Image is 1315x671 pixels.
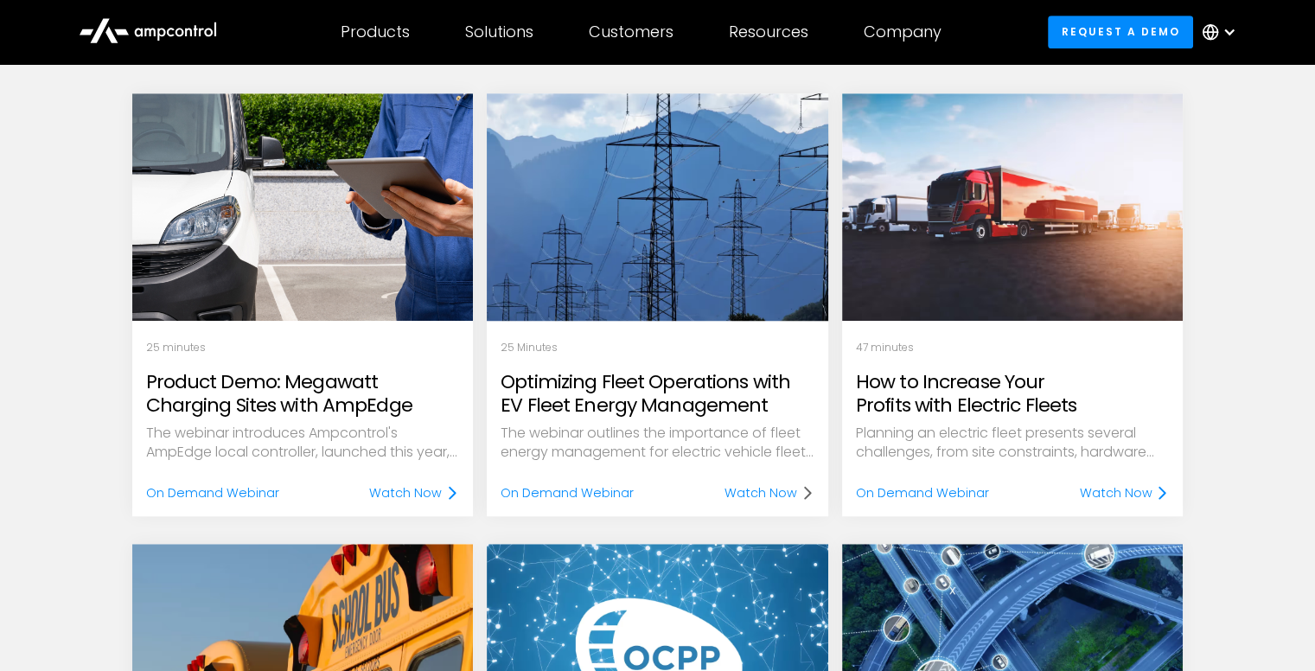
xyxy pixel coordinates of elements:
img: How to Increase Your Profits with Electric Fleets [842,93,1184,321]
div: Watch Now [725,483,797,502]
div: Resources [729,22,808,42]
h2: Other Webinars [132,24,1184,66]
p: 47 minutes [856,341,1170,355]
p: 25 Minutes [501,341,814,355]
h2: How to Increase Your Profits with Electric Fleets [856,371,1170,417]
div: Solutions [465,22,533,42]
a: Watch Now [725,483,814,502]
img: Charged Up: Optimizing Electric Fleets with Energy Management [462,76,854,338]
p: 25 minutes [146,341,460,355]
div: On Demand Webinar [146,483,279,502]
p: Planning an electric fleet presents several challenges, from site constraints, hardware options, ... [856,424,1170,463]
div: Watch Now [1079,483,1152,502]
img: AmpEdge - local controller for EV fleet solutions and MW charging sites [132,93,474,321]
div: Watch Now [369,483,442,502]
h2: Optimizing Fleet Operations with EV Fleet Energy Management [501,371,814,417]
div: Customers [589,22,673,42]
div: Company [864,22,942,42]
h2: Product Demo: Megawatt Charging Sites with AmpEdge [146,371,460,417]
p: The webinar outlines the importance of fleet energy management for electric vehicle fleet operati... [501,424,814,463]
div: On Demand Webinar [856,483,989,502]
p: The webinar introduces Ampcontrol's AmpEdge local controller, launched this year, to address spec... [146,424,460,463]
a: Watch Now [369,483,459,502]
a: Watch Now [1079,483,1169,502]
div: Products [341,22,410,42]
div: On Demand Webinar [501,483,634,502]
a: Request a demo [1048,16,1193,48]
